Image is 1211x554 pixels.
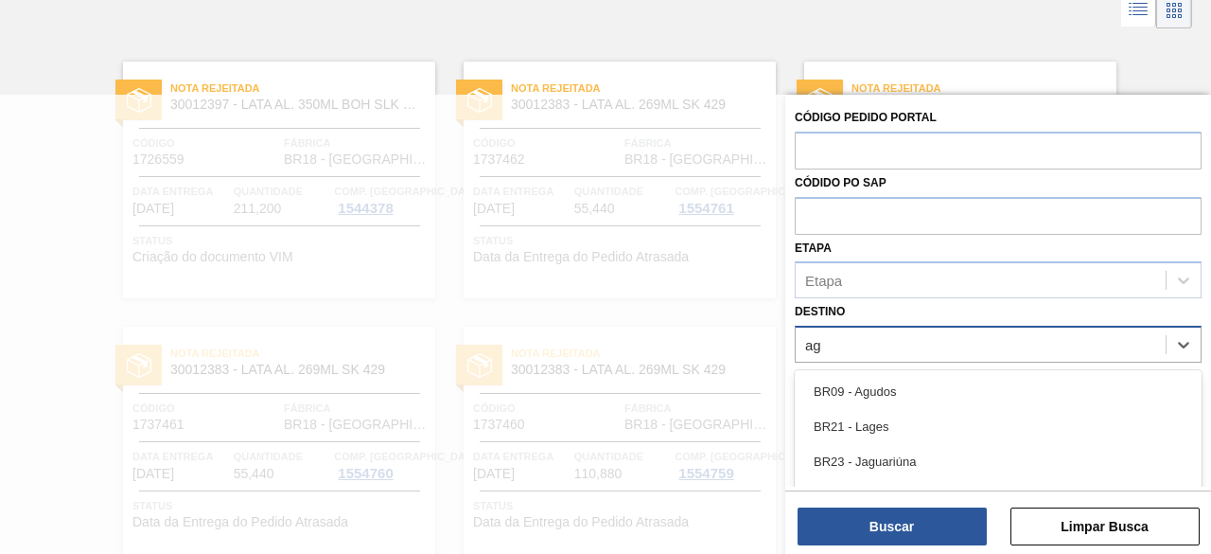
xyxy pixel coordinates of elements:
div: BR25 - Contagem [795,479,1202,514]
span: Nota rejeitada [511,79,776,98]
img: status [808,88,833,113]
a: statusNota rejeitada30012383 - LATA AL. 269ML SK 429Código1737463FábricaBR18 - [GEOGRAPHIC_DATA]D... [776,62,1116,298]
label: Destino [795,305,845,318]
label: Carteira [795,369,853,383]
label: Código Pedido Portal [795,111,937,124]
a: statusNota rejeitada30012397 - LATA AL. 350ML BOH SLK 429Código1726559FábricaBR18 - [GEOGRAPHIC_D... [95,62,435,298]
div: Etapa [805,273,842,289]
label: Etapa [795,241,832,255]
img: status [467,88,492,113]
div: BR23 - Jaguariúna [795,444,1202,479]
span: Nota rejeitada [851,79,1116,98]
div: BR09 - Agudos [795,374,1202,409]
span: Nota rejeitada [170,79,435,98]
label: Códido PO SAP [795,176,886,189]
div: BR21 - Lages [795,409,1202,444]
img: status [127,88,151,113]
a: statusNota rejeitada30012383 - LATA AL. 269ML SK 429Código1737462FábricaBR18 - [GEOGRAPHIC_DATA]D... [435,62,776,298]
